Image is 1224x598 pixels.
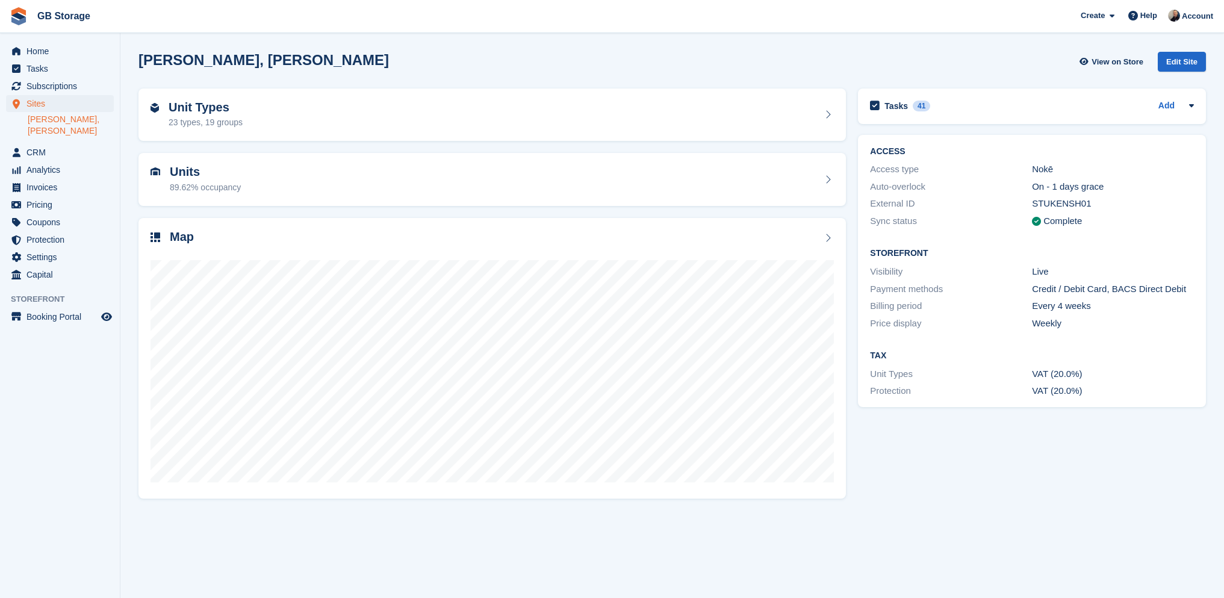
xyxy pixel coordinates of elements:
div: Weekly [1032,317,1194,331]
a: Unit Types 23 types, 19 groups [138,89,846,142]
a: menu [6,308,114,325]
div: VAT (20.0%) [1032,384,1194,398]
span: View on Store [1092,56,1143,68]
a: [PERSON_NAME], [PERSON_NAME] [28,114,114,137]
a: menu [6,161,114,178]
div: Sync status [870,214,1032,228]
img: Karl Walker [1168,10,1180,22]
a: menu [6,179,114,196]
div: Edit Site [1158,52,1206,72]
img: unit-type-icn-2b2737a686de81e16bb02015468b77c625bbabd49415b5ef34ead5e3b44a266d.svg [151,103,159,113]
div: Nokē [1032,163,1194,176]
div: Billing period [870,299,1032,313]
a: menu [6,43,114,60]
span: Subscriptions [26,78,99,95]
span: Sites [26,95,99,112]
div: Complete [1043,214,1082,228]
span: Create [1081,10,1105,22]
a: Edit Site [1158,52,1206,76]
a: menu [6,60,114,77]
span: Home [26,43,99,60]
h2: Map [170,230,194,244]
a: View on Store [1078,52,1148,72]
h2: [PERSON_NAME], [PERSON_NAME] [138,52,389,68]
a: GB Storage [33,6,95,26]
span: Analytics [26,161,99,178]
a: Add [1158,99,1175,113]
div: Credit / Debit Card, BACS Direct Debit [1032,282,1194,296]
span: Coupons [26,214,99,231]
a: menu [6,214,114,231]
span: Protection [26,231,99,248]
div: Live [1032,265,1194,279]
a: menu [6,266,114,283]
h2: Unit Types [169,101,243,114]
div: VAT (20.0%) [1032,367,1194,381]
div: Every 4 weeks [1032,299,1194,313]
a: Map [138,218,846,499]
div: 89.62% occupancy [170,181,241,194]
div: Unit Types [870,367,1032,381]
span: Capital [26,266,99,283]
h2: Tax [870,351,1194,361]
div: On - 1 days grace [1032,180,1194,194]
div: Access type [870,163,1032,176]
a: menu [6,144,114,161]
h2: Tasks [884,101,908,111]
span: Settings [26,249,99,266]
div: Payment methods [870,282,1032,296]
h2: ACCESS [870,147,1194,157]
h2: Storefront [870,249,1194,258]
span: CRM [26,144,99,161]
a: Preview store [99,310,114,324]
img: stora-icon-8386f47178a22dfd0bd8f6a31ec36ba5ce8667c1dd55bd0f319d3a0aa187defe.svg [10,7,28,25]
a: menu [6,196,114,213]
div: Protection [870,384,1032,398]
span: Pricing [26,196,99,213]
div: Auto-overlock [870,180,1032,194]
a: menu [6,249,114,266]
span: Booking Portal [26,308,99,325]
div: 41 [913,101,930,111]
a: Units 89.62% occupancy [138,153,846,206]
div: External ID [870,197,1032,211]
span: Account [1182,10,1213,22]
div: Visibility [870,265,1032,279]
img: map-icn-33ee37083ee616e46c38cad1a60f524a97daa1e2b2c8c0bc3eb3415660979fc1.svg [151,232,160,242]
span: Storefront [11,293,120,305]
span: Help [1140,10,1157,22]
h2: Units [170,165,241,179]
div: STUKENSH01 [1032,197,1194,211]
img: unit-icn-7be61d7bf1b0ce9d3e12c5938cc71ed9869f7b940bace4675aadf7bd6d80202e.svg [151,167,160,176]
div: 23 types, 19 groups [169,116,243,129]
a: menu [6,231,114,248]
span: Invoices [26,179,99,196]
span: Tasks [26,60,99,77]
div: Price display [870,317,1032,331]
a: menu [6,95,114,112]
a: menu [6,78,114,95]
